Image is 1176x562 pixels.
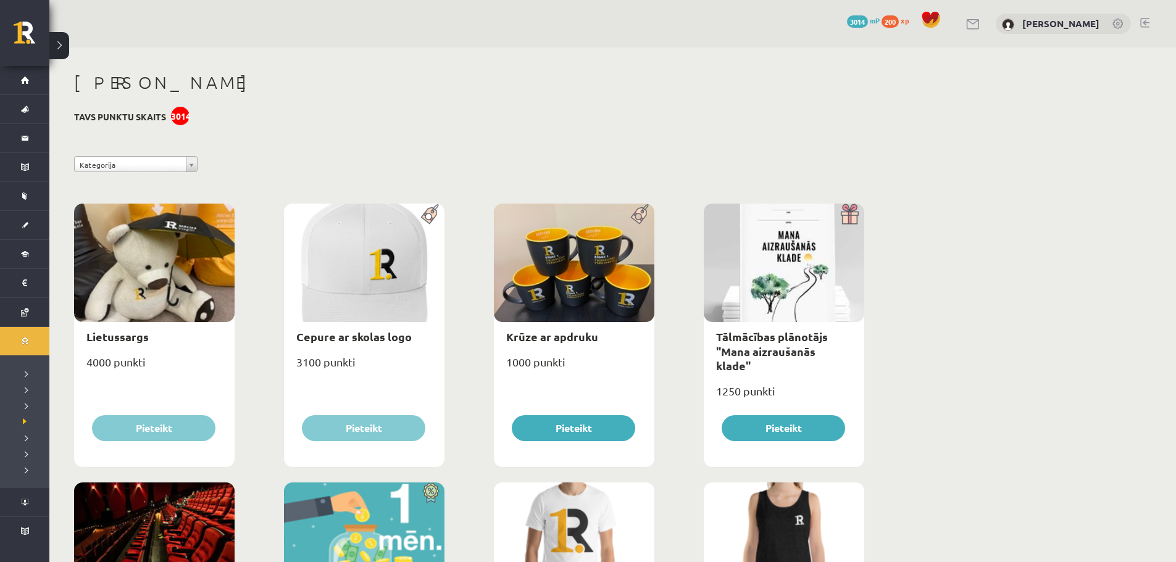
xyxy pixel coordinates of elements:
[296,329,412,344] a: Cepure ar skolas logo
[494,352,654,382] div: 1000 punkti
[74,352,235,382] div: 4000 punkti
[722,415,845,441] button: Pieteikt
[1002,19,1014,31] img: Artūrs Masaļskis
[627,204,654,225] img: Populāra prece
[74,156,198,172] a: Kategorija
[847,15,880,25] a: 3014 mP
[512,415,635,441] button: Pieteikt
[882,15,915,25] a: 200 xp
[171,107,190,125] div: 3014
[302,415,425,441] button: Pieteikt
[847,15,868,28] span: 3014
[417,482,444,503] img: Atlaide
[882,15,899,28] span: 200
[1022,17,1099,30] a: [PERSON_NAME]
[80,157,181,173] span: Kategorija
[870,15,880,25] span: mP
[417,204,444,225] img: Populāra prece
[74,112,166,122] h3: Tavs punktu skaits
[716,329,828,373] a: Tālmācības plānotājs "Mana aizraušanās klade"
[86,329,149,344] a: Lietussargs
[92,415,215,441] button: Pieteikt
[704,381,864,411] div: 1250 punkti
[901,15,909,25] span: xp
[506,329,598,344] a: Krūze ar apdruku
[74,72,864,93] h1: [PERSON_NAME]
[14,22,49,52] a: Rīgas 1. Tālmācības vidusskola
[284,352,444,382] div: 3100 punkti
[836,204,864,225] img: Dāvana ar pārsteigumu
